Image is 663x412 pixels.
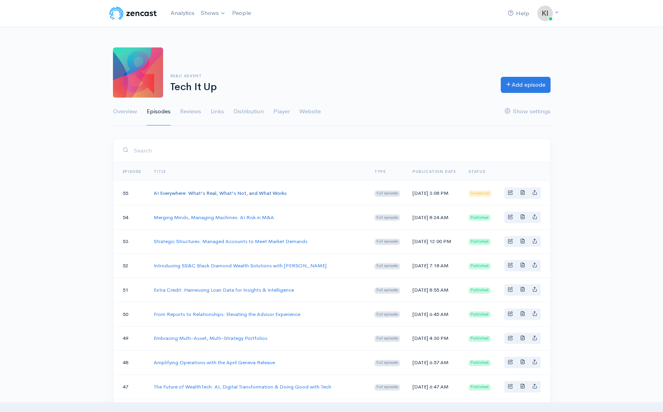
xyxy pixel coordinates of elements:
[113,375,148,399] td: 47
[537,5,553,21] img: ...
[154,311,300,318] a: From Reports to Relationships: Elevating the Advisor Experience
[113,326,148,350] td: 49
[374,336,400,342] span: Full episode
[469,263,490,269] span: Published
[406,229,462,254] td: [DATE] 12:00 PM
[154,262,327,269] a: Introducing SS&C Black Diamond Wealth Solutions with [PERSON_NAME]
[469,311,490,318] span: Published
[469,360,490,366] span: Published
[469,169,485,174] span: Status
[504,260,541,271] div: Basic example
[501,77,550,93] a: Add episode
[113,302,148,326] td: 50
[469,287,490,294] span: Published
[374,214,400,221] span: Full episode
[505,98,550,126] a: Show settings
[469,214,490,221] span: Published
[406,205,462,229] td: [DATE] 8:24 AM
[113,278,148,302] td: 51
[504,212,541,223] div: Basic example
[154,169,166,174] a: Title
[374,263,400,269] span: Full episode
[505,5,532,22] a: Help
[154,238,307,245] a: Strategic Structures: Managed Accounts to Meet Market Demands
[504,357,541,368] div: Basic example
[170,74,491,78] h6: SS&C Advent
[108,5,158,21] img: ZenCast Logo
[504,333,541,344] div: Basic example
[374,287,400,294] span: Full episode
[374,169,385,174] a: Type
[229,5,254,22] a: People
[154,214,274,221] a: Merging Minds, Managing Machines: AI Risk in M&A
[374,384,400,390] span: Full episode
[406,302,462,326] td: [DATE] 6:45 AM
[147,98,171,126] a: Episodes
[469,384,490,390] span: Published
[406,326,462,350] td: [DATE] 4:30 PM
[133,142,541,158] input: Search
[406,278,462,302] td: [DATE] 8:55 AM
[154,335,267,341] a: Embracing Multi-Asset, Multi-Strategy Portfolios
[406,375,462,399] td: [DATE] 6:47 AM
[113,229,148,254] td: 53
[406,350,462,375] td: [DATE] 6:57 AM
[406,254,462,278] td: [DATE] 7:18 AM
[504,236,541,247] div: Basic example
[469,191,492,197] span: Scheduled
[374,239,400,245] span: Full episode
[167,5,198,22] a: Analytics
[154,383,331,390] a: The Future of WealthTech: AI, Digital Transformation & Doing Good with Tech
[211,98,224,126] a: Links
[198,5,229,22] a: Shows
[113,205,148,229] td: 54
[113,98,137,126] a: Overview
[406,181,462,205] td: [DATE] 3:08 PM
[154,359,275,366] a: Amplifying Operations with the April Geneva Release
[469,336,490,342] span: Published
[113,350,148,375] td: 48
[154,190,287,196] a: AI Everywhere: What's Real, What's Not, and What Works
[180,98,201,126] a: Reviews
[374,191,400,197] span: Full episode
[170,82,491,93] h1: Tech It Up
[504,284,541,296] div: Basic example
[412,169,456,174] a: Publication date
[469,239,490,245] span: Published
[504,381,541,392] div: Basic example
[374,311,400,318] span: Full episode
[374,360,400,366] span: Full episode
[504,187,541,199] div: Basic example
[299,98,321,126] a: Website
[123,169,142,174] a: Episode
[113,181,148,205] td: 55
[504,309,541,320] div: Basic example
[113,254,148,278] td: 52
[273,98,290,126] a: Player
[233,98,264,126] a: Distribution
[154,287,294,293] a: Extra Credit: Harnessing Loan Data for Insights & Intelligence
